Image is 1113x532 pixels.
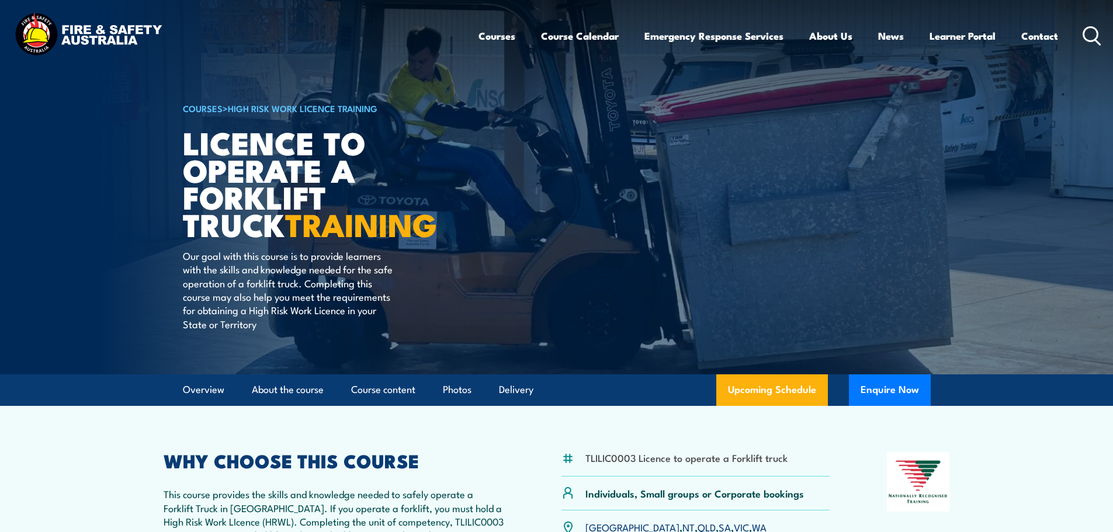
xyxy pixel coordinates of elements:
a: Photos [443,374,471,405]
a: News [878,20,904,51]
a: Course Calendar [541,20,619,51]
li: TLILIC0003 Licence to operate a Forklift truck [585,451,788,464]
p: Individuals, Small groups or Corporate bookings [585,486,804,500]
button: Enquire Now [849,374,931,406]
a: About the course [252,374,324,405]
a: Contact [1021,20,1058,51]
a: Overview [183,374,224,405]
strong: TRAINING [285,199,437,248]
a: About Us [809,20,852,51]
a: High Risk Work Licence Training [228,102,377,114]
a: Upcoming Schedule [716,374,828,406]
h6: > [183,101,471,115]
a: Learner Portal [930,20,996,51]
a: Emergency Response Services [644,20,783,51]
a: COURSES [183,102,223,114]
h2: WHY CHOOSE THIS COURSE [164,452,505,468]
a: Delivery [499,374,533,405]
p: Our goal with this course is to provide learners with the skills and knowledge needed for the saf... [183,249,396,331]
a: Courses [479,20,515,51]
a: Course content [351,374,415,405]
h1: Licence to operate a forklift truck [183,128,471,238]
img: Nationally Recognised Training logo. [887,452,950,512]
